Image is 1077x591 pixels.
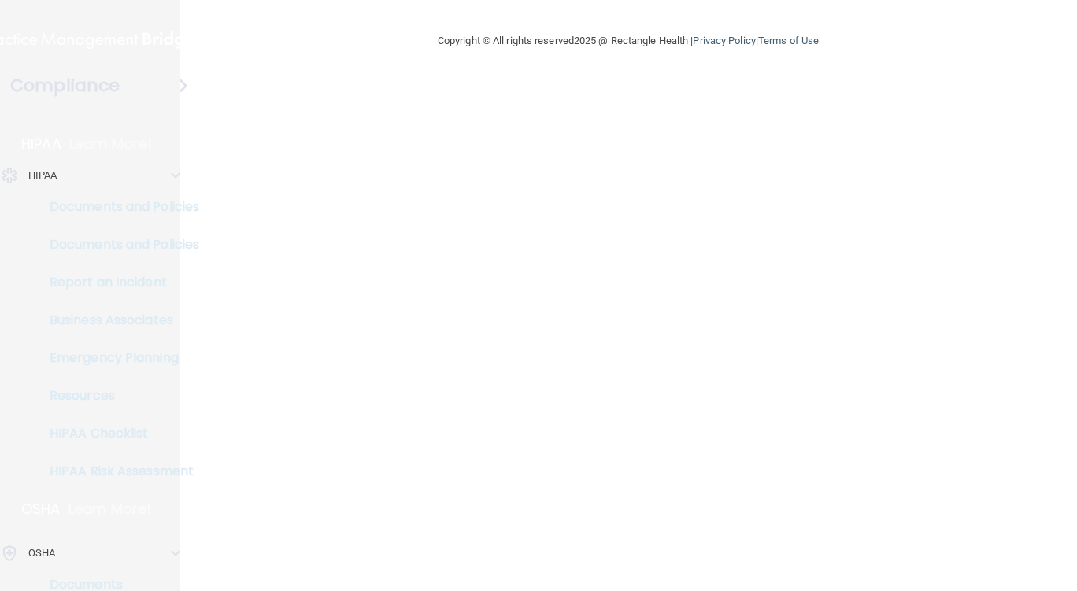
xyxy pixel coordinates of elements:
p: Resources [10,388,225,404]
p: HIPAA [21,135,61,153]
a: Privacy Policy [693,35,755,46]
h4: Compliance [10,75,120,97]
p: Business Associates [10,312,225,328]
p: OSHA [21,500,61,519]
p: Learn More! [68,500,152,519]
a: Terms of Use [758,35,819,46]
p: HIPAA Checklist [10,426,225,441]
p: Documents and Policies [10,199,225,215]
p: Learn More! [69,135,153,153]
p: Emergency Planning [10,350,225,366]
div: Copyright © All rights reserved 2025 @ Rectangle Health | | [341,16,916,66]
p: Documents and Policies [10,237,225,253]
p: OSHA [28,544,55,563]
p: Report an Incident [10,275,225,290]
p: HIPAA [28,166,57,185]
p: HIPAA Risk Assessment [10,464,225,479]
